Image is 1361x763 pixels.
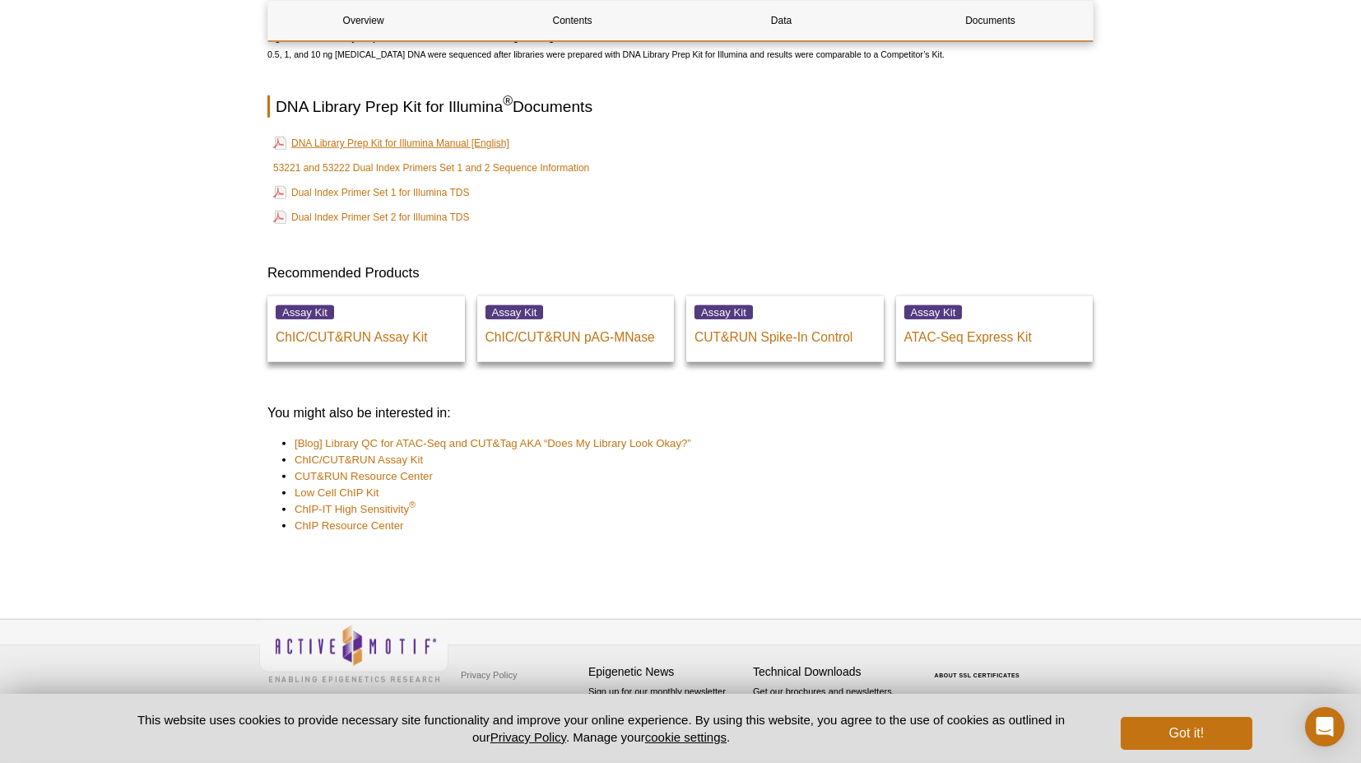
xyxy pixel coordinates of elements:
button: Got it! [1121,717,1252,750]
p: ChIC/CUT&RUN pAG-MNase [485,321,667,346]
a: Low Cell ChIP Kit [295,485,379,501]
p: Get our brochures and newsletters, or request them by mail. [753,685,909,727]
a: Documents [895,1,1085,40]
p: ChIC/CUT&RUN Assay Kit [276,321,457,346]
button: cookie settings [645,730,727,744]
a: Assay Kit CUT&RUN Spike-In Control [686,295,884,362]
h4: Technical Downloads [753,665,909,679]
a: ABOUT SSL CERTIFICATES [935,672,1020,678]
a: DNA Library Prep Kit for Illumina Manual [English] [273,133,509,153]
a: 53221 and 53222 Dual Index Primers Set 1 and 2 Sequence Information [273,160,589,176]
a: Dual Index Primer Set 1 for Illumina TDS [273,183,470,202]
h2: DNA Library Prep Kit for Illumina Documents [267,95,1094,118]
a: Terms & Conditions [457,687,543,712]
a: Dual Index Primer Set 2 for Illumina TDS [273,207,470,227]
table: Click to Verify - This site chose Symantec SSL for secure e-commerce and confidential communicati... [917,649,1041,685]
sup: ® [409,500,416,510]
p: CUT&RUN Spike-In Control [694,321,876,346]
h3: You might also be interested in: [267,403,1094,423]
h3: Recommended Products [267,263,1094,283]
a: Privacy Policy [457,663,521,687]
a: Overview [268,1,458,40]
a: Data [686,1,876,40]
span: Assay Kit [485,305,544,319]
a: Assay Kit ChIC/CUT&RUN Assay Kit [267,295,465,362]
p: This website uses cookies to provide necessary site functionality and improve your online experie... [109,711,1094,746]
sup: ® [503,95,513,109]
a: CUT&RUN Resource Center [295,468,433,485]
a: Assay Kit ATAC-Seq Express Kit [896,295,1094,362]
a: [Blog] Library QC for ATAC-Seq and CUT&Tag AKA “Does My Library Look Okay?” [295,435,691,452]
a: ChIP-IT High Sensitivity® [295,501,416,518]
a: ChIC/CUT&RUN Assay Kit [295,452,423,468]
p: Sign up for our monthly newsletter highlighting recent publications in the field of epigenetics. [588,685,745,741]
img: Active Motif, [259,620,448,686]
a: Assay Kit ChIC/CUT&RUN pAG-MNase [477,295,675,362]
span: Assay Kit [694,305,753,319]
a: Contents [477,1,667,40]
p: ATAC-Seq Express Kit [904,321,1085,346]
div: Open Intercom Messenger [1305,707,1345,747]
h4: Epigenetic News [588,665,745,679]
span: Assay Kit [904,305,963,319]
a: Privacy Policy [490,730,566,744]
span: Assay Kit [276,305,334,319]
a: ChIP Resource Center [295,518,403,534]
